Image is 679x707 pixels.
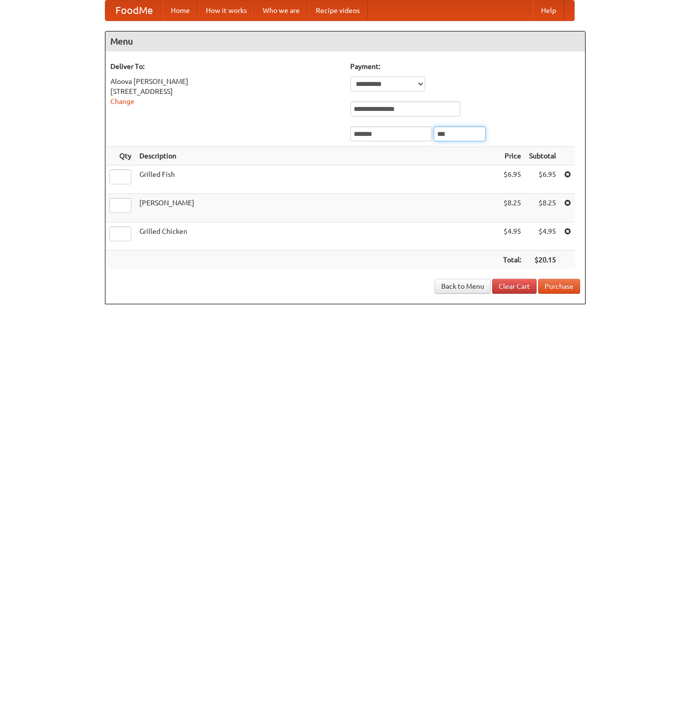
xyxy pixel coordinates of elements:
th: Subtotal [525,147,560,165]
th: Description [135,147,499,165]
button: Purchase [538,279,580,294]
th: Qty [105,147,135,165]
th: Total: [499,251,525,269]
td: $4.95 [525,222,560,251]
h5: Deliver To: [110,61,340,71]
td: $8.25 [525,194,560,222]
td: $4.95 [499,222,525,251]
a: Help [533,0,564,20]
div: [STREET_ADDRESS] [110,86,340,96]
td: $6.95 [499,165,525,194]
td: [PERSON_NAME] [135,194,499,222]
h4: Menu [105,31,585,51]
div: Aloova [PERSON_NAME] [110,76,340,86]
td: $8.25 [499,194,525,222]
td: Grilled Fish [135,165,499,194]
td: Grilled Chicken [135,222,499,251]
h5: Payment: [350,61,580,71]
a: Recipe videos [308,0,368,20]
td: $6.95 [525,165,560,194]
a: Back to Menu [435,279,491,294]
a: Home [163,0,198,20]
th: Price [499,147,525,165]
a: Clear Cart [492,279,537,294]
a: Change [110,97,134,105]
th: $20.15 [525,251,560,269]
a: How it works [198,0,255,20]
a: FoodMe [105,0,163,20]
a: Who we are [255,0,308,20]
